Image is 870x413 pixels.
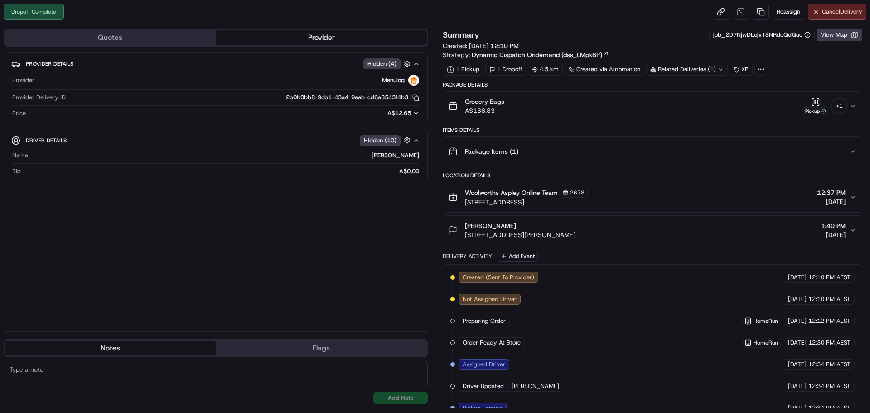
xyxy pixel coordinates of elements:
[802,107,829,115] div: Pickup
[364,136,396,145] span: Hidden ( 10 )
[363,58,413,69] button: Hidden (4)
[382,76,405,84] span: Menulog
[808,273,851,282] span: 12:10 PM AEST
[565,63,644,76] a: Created via Automation
[788,382,807,390] span: [DATE]
[788,273,807,282] span: [DATE]
[11,133,420,148] button: Driver DetailsHidden (10)
[788,360,807,369] span: [DATE]
[154,89,165,100] button: Start new chat
[463,360,505,369] span: Assigned Driver
[817,29,862,41] button: View Map
[808,360,851,369] span: 12:34 PM AEST
[498,251,538,262] button: Add Event
[465,106,504,115] span: A$136.83
[9,9,27,27] img: Nash
[216,30,427,45] button: Provider
[26,137,67,144] span: Driver Details
[90,154,110,160] span: Pylon
[9,132,16,140] div: 📗
[77,132,84,140] div: 💻
[12,109,26,117] span: Price
[754,317,778,325] span: HomeRun
[387,109,411,117] span: A$12.65
[367,60,396,68] span: Hidden ( 4 )
[5,128,73,144] a: 📗Knowledge Base
[788,404,807,412] span: [DATE]
[360,135,413,146] button: Hidden (10)
[64,153,110,160] a: Powered byPylon
[822,8,862,16] span: Cancel Delivery
[443,31,479,39] h3: Summary
[465,230,575,239] span: [STREET_ADDRESS][PERSON_NAME]
[339,109,419,117] button: A$12.65
[808,317,851,325] span: 12:12 PM AEST
[463,317,506,325] span: Preparing Order
[465,221,516,230] span: [PERSON_NAME]
[463,273,534,282] span: Created (Sent To Provider)
[443,126,862,134] div: Items Details
[12,76,34,84] span: Provider
[408,75,419,86] img: justeat_logo.png
[5,341,216,355] button: Notes
[463,295,517,303] span: Not Assigned Driver
[465,198,588,207] span: [STREET_ADDRESS]
[788,317,807,325] span: [DATE]
[808,295,851,303] span: 12:10 PM AEST
[443,92,862,121] button: Grocery BagsA$136.83Pickup+1
[528,63,563,76] div: 4.5 km
[443,81,862,88] div: Package Details
[12,151,28,160] span: Name
[821,221,846,230] span: 1:40 PM
[18,131,69,141] span: Knowledge Base
[485,63,526,76] div: 1 Dropoff
[465,97,504,106] span: Grocery Bags
[463,404,503,412] span: Pickup Enroute
[443,172,862,179] div: Location Details
[808,382,851,390] span: 12:34 PM AEST
[73,128,149,144] a: 💻API Documentation
[472,50,609,59] a: Dynamic Dispatch Ondemand (dss_LMpk6P)
[443,41,519,50] span: Created:
[216,341,427,355] button: Flags
[32,151,419,160] div: [PERSON_NAME]
[26,60,73,68] span: Provider Details
[730,63,753,76] div: XP
[443,50,609,59] div: Strategy:
[443,216,862,245] button: [PERSON_NAME][STREET_ADDRESS][PERSON_NAME]1:40 PM[DATE]
[788,339,807,347] span: [DATE]
[465,188,558,197] span: Woolworths Aspley Online Team
[5,30,216,45] button: Quotes
[512,382,559,390] span: [PERSON_NAME]
[788,295,807,303] span: [DATE]
[833,100,846,112] div: + 1
[773,4,804,20] button: Reassign
[9,36,165,51] p: Welcome 👋
[808,4,866,20] button: CancelDelivery
[817,197,846,206] span: [DATE]
[443,182,862,212] button: Woolworths Aspley Online Team2678[STREET_ADDRESS]12:37 PM[DATE]
[646,63,728,76] div: Related Deliveries (1)
[443,63,483,76] div: 1 Pickup
[713,31,811,39] button: job_2D7NjwDLojvTSNRdeQdQue
[31,96,115,103] div: We're available if you need us!
[821,230,846,239] span: [DATE]
[808,404,851,412] span: 12:34 PM AEST
[443,253,492,260] div: Delivery Activity
[472,50,602,59] span: Dynamic Dispatch Ondemand (dss_LMpk6P)
[802,97,829,115] button: Pickup
[24,58,163,68] input: Got a question? Start typing here...
[463,339,521,347] span: Order Ready At Store
[11,56,420,71] button: Provider DetailsHidden (4)
[465,147,518,156] span: Package Items ( 1 )
[463,382,504,390] span: Driver Updated
[754,339,778,346] span: HomeRun
[9,87,25,103] img: 1736555255976-a54dd68f-1ca7-489b-9aae-adbdc363a1c4
[469,42,519,50] span: [DATE] 12:10 PM
[777,8,800,16] span: Reassign
[86,131,145,141] span: API Documentation
[12,93,66,102] span: Provider Delivery ID
[443,137,862,166] button: Package Items (1)
[31,87,149,96] div: Start new chat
